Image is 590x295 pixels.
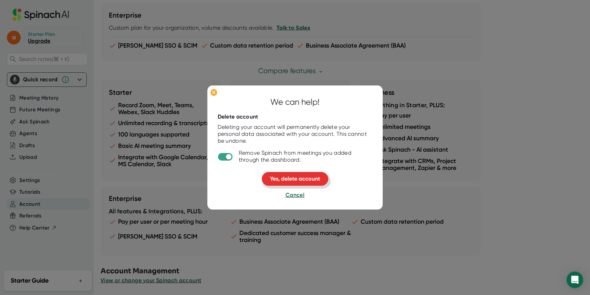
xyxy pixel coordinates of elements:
div: Open Intercom Messenger [567,272,583,288]
div: Deleting your account will permanently delete your personal data associated with your account. Th... [218,124,373,144]
span: Yes, delete account [270,175,320,182]
div: Remove Spinach from meetings you added through the dashboard. [239,150,373,163]
button: Yes, delete account [262,172,328,186]
button: Cancel [286,191,304,199]
div: Delete account [218,113,258,120]
div: We can help! [270,96,320,108]
span: Cancel [286,192,304,198]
